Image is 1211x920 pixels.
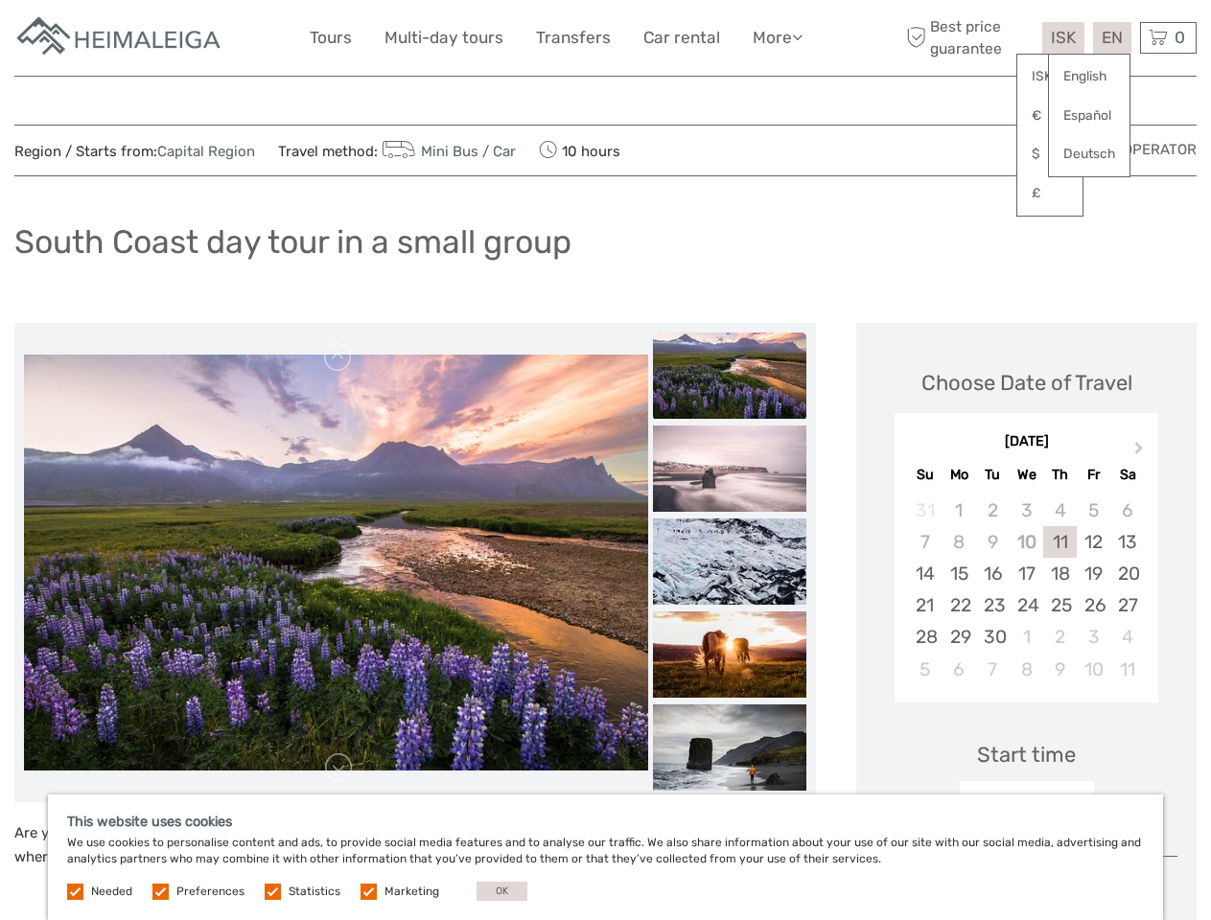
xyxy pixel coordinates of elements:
[289,884,340,900] label: Statistics
[1051,28,1076,47] span: ISK
[643,24,720,52] a: Car rental
[1043,621,1077,653] div: Choose Thursday, October 2nd, 2025
[1010,589,1043,621] div: Choose Wednesday, September 24th, 2025
[1077,462,1110,488] div: Fr
[24,355,648,770] img: de891097cdb748a9aae89d5299d2d846_main_slider.jpg
[653,611,806,698] img: 1a6930b93b274f2993f26025ab775724_slider_thumbnail.jpg
[1110,558,1144,589] div: Choose Saturday, September 20th, 2025
[1110,462,1144,488] div: Sa
[1049,99,1129,133] a: Español
[1010,621,1043,653] div: Choose Wednesday, October 1st, 2025
[378,143,516,160] a: Mini Bus / Car
[960,781,1094,825] div: 09:00
[943,494,976,526] div: Not available Monday, September 1st, 2025
[976,621,1010,653] div: Choose Tuesday, September 30th, 2025
[1017,176,1083,211] a: £
[976,494,1010,526] div: Not available Tuesday, September 2nd, 2025
[536,24,611,52] a: Transfers
[943,621,976,653] div: Choose Monday, September 29th, 2025
[14,14,225,61] img: Apartments in Reykjavik
[1043,462,1077,488] div: Th
[1110,494,1144,526] div: Not available Saturday, September 6th, 2025
[1049,59,1129,94] a: English
[976,589,1010,621] div: Choose Tuesday, September 23rd, 2025
[908,462,942,488] div: Su
[1172,28,1188,47] span: 0
[908,621,942,653] div: Choose Sunday, September 28th, 2025
[908,589,942,621] div: Choose Sunday, September 21st, 2025
[921,368,1132,398] div: Choose Date of Travel
[653,425,806,512] img: f93f1cd3fd134290bc001a0dc2f5168b_slider_thumbnail.jpg
[67,814,1144,830] h5: This website uses cookies
[14,142,255,162] span: Region / Starts from:
[943,654,976,685] div: Choose Monday, October 6th, 2025
[221,30,244,53] button: Open LiveChat chat widget
[653,333,806,419] img: de891097cdb748a9aae89d5299d2d846_slider_thumbnail.jpg
[384,884,439,900] label: Marketing
[310,24,352,52] a: Tours
[1077,589,1110,621] div: Choose Friday, September 26th, 2025
[176,884,245,900] label: Preferences
[943,526,976,558] div: Not available Monday, September 8th, 2025
[976,654,1010,685] div: Choose Tuesday, October 7th, 2025
[908,494,942,526] div: Not available Sunday, August 31st, 2025
[976,462,1010,488] div: Tu
[653,518,806,605] img: f7defd9efdcf4199b52fb2d62a96fab3_slider_thumbnail.jpeg
[943,558,976,589] div: Choose Monday, September 15th, 2025
[14,821,816,870] p: Are you ready for an adventure like no other? Step into a world of awe-inspiring beauty with our ...
[27,34,217,49] p: We're away right now. Please check back later!
[1077,621,1110,653] div: Choose Friday, October 3rd, 2025
[895,432,1158,452] div: [DATE]
[278,137,516,164] span: Travel method:
[1010,494,1043,526] div: Not available Wednesday, September 3rd, 2025
[1010,654,1043,685] div: Choose Wednesday, October 8th, 2025
[908,558,942,589] div: Choose Sunday, September 14th, 2025
[1126,437,1156,468] button: Next Month
[1110,526,1144,558] div: Choose Saturday, September 13th, 2025
[1043,494,1077,526] div: Not available Thursday, September 4th, 2025
[1077,494,1110,526] div: Not available Friday, September 5th, 2025
[653,704,806,791] img: ab334b27b10945ffa12b3a91897fdf74_slider_thumbnail.jpg
[908,654,942,685] div: Choose Sunday, October 5th, 2025
[1043,654,1077,685] div: Choose Thursday, October 9th, 2025
[1010,462,1043,488] div: We
[943,462,976,488] div: Mo
[908,526,942,558] div: Not available Sunday, September 7th, 2025
[1049,137,1129,172] a: Deutsch
[753,24,803,52] a: More
[1077,558,1110,589] div: Choose Friday, September 19th, 2025
[976,558,1010,589] div: Choose Tuesday, September 16th, 2025
[1093,22,1131,54] div: EN
[1017,137,1083,172] a: $
[943,589,976,621] div: Choose Monday, September 22nd, 2025
[1110,589,1144,621] div: Choose Saturday, September 27th, 2025
[14,222,571,262] h1: South Coast day tour in a small group
[1077,526,1110,558] div: Choose Friday, September 12th, 2025
[539,137,620,164] span: 10 hours
[901,16,1037,58] span: Best price guarantee
[1017,59,1083,94] a: ISK
[91,884,132,900] label: Needed
[1043,589,1077,621] div: Choose Thursday, September 25th, 2025
[977,740,1076,770] div: Start time
[900,494,1152,685] div: month 2025-09
[1017,99,1083,133] a: €
[157,143,255,160] a: Capital Region
[1043,526,1077,558] div: Choose Thursday, September 11th, 2025
[48,794,1163,920] div: We use cookies to personalise content and ads, to provide social media features and to analyse ou...
[1043,558,1077,589] div: Choose Thursday, September 18th, 2025
[384,24,503,52] a: Multi-day tours
[976,526,1010,558] div: Not available Tuesday, September 9th, 2025
[1110,654,1144,685] div: Choose Saturday, October 11th, 2025
[1010,558,1043,589] div: Choose Wednesday, September 17th, 2025
[1077,654,1110,685] div: Choose Friday, October 10th, 2025
[477,882,527,901] button: OK
[1110,621,1144,653] div: Choose Saturday, October 4th, 2025
[1010,526,1043,558] div: Not available Wednesday, September 10th, 2025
